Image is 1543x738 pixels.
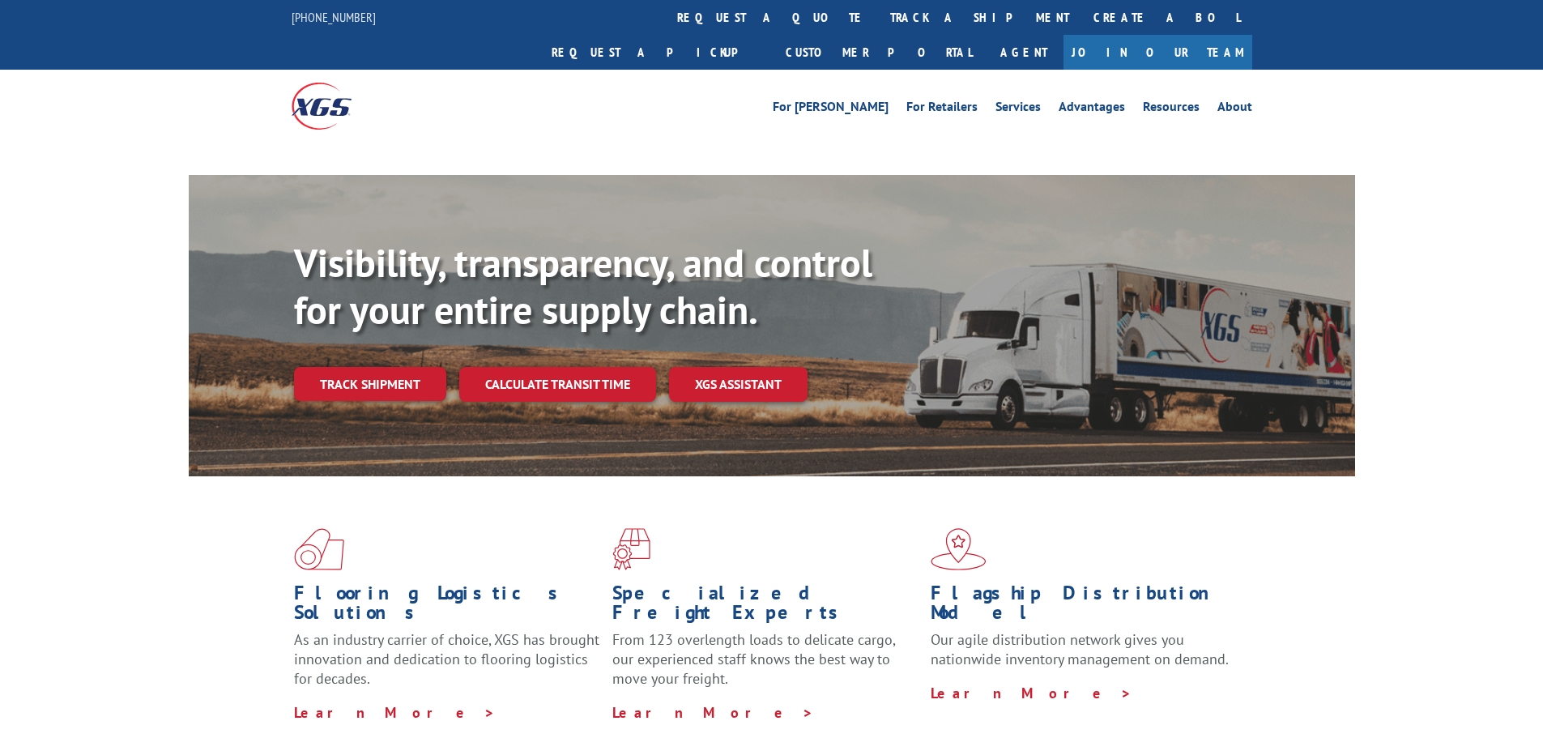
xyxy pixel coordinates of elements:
[294,703,496,722] a: Learn More >
[612,528,650,570] img: xgs-icon-focused-on-flooring-red
[294,237,872,335] b: Visibility, transparency, and control for your entire supply chain.
[1143,100,1200,118] a: Resources
[612,583,919,630] h1: Specialized Freight Experts
[984,35,1063,70] a: Agent
[539,35,774,70] a: Request a pickup
[774,35,984,70] a: Customer Portal
[995,100,1041,118] a: Services
[931,583,1237,630] h1: Flagship Distribution Model
[294,583,600,630] h1: Flooring Logistics Solutions
[459,367,656,402] a: Calculate transit time
[612,703,814,722] a: Learn More >
[294,367,446,401] a: Track shipment
[292,9,376,25] a: [PHONE_NUMBER]
[294,528,344,570] img: xgs-icon-total-supply-chain-intelligence-red
[773,100,889,118] a: For [PERSON_NAME]
[1217,100,1252,118] a: About
[931,528,987,570] img: xgs-icon-flagship-distribution-model-red
[294,630,599,688] span: As an industry carrier of choice, XGS has brought innovation and dedication to flooring logistics...
[931,684,1132,702] a: Learn More >
[1059,100,1125,118] a: Advantages
[906,100,978,118] a: For Retailers
[669,367,808,402] a: XGS ASSISTANT
[931,630,1229,668] span: Our agile distribution network gives you nationwide inventory management on demand.
[612,630,919,702] p: From 123 overlength loads to delicate cargo, our experienced staff knows the best way to move you...
[1063,35,1252,70] a: Join Our Team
